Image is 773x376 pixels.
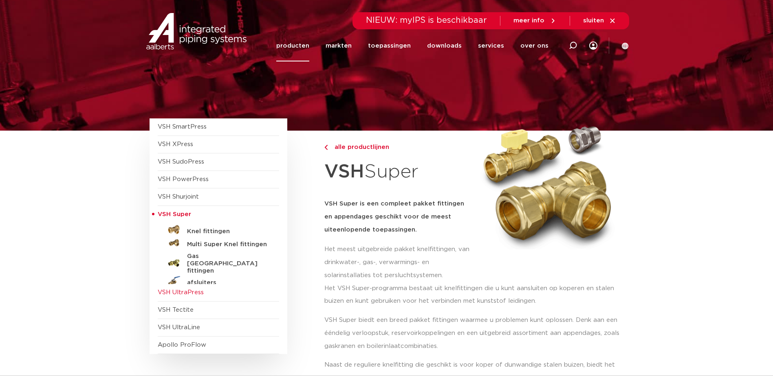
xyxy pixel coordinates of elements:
strong: VSH [324,162,364,181]
a: meer info [513,17,557,24]
a: VSH SmartPress [158,124,207,130]
h5: VSH Super is een compleet pakket fittingen en appendages geschikt voor de meest uiteenlopende toe... [324,197,472,236]
a: services [478,30,504,61]
p: Het meest uitgebreide pakket knelfittingen, van drinkwater-, gas-, verwarmings- en solarinstallat... [324,243,472,282]
a: toepassingen [368,30,411,61]
h5: Multi Super Knel fittingen [187,241,268,248]
a: sluiten [583,17,616,24]
span: meer info [513,17,544,24]
h1: Super [324,156,472,188]
h5: Knel fittingen [187,228,268,235]
p: VSH Super biedt een breed pakket fittingen waarmee u problemen kunt oplossen. Denk aan een ééndel... [324,314,624,353]
a: Gas [GEOGRAPHIC_DATA] fittingen [158,249,279,275]
a: VSH Tectite [158,307,194,313]
p: Het VSH Super-programma bestaat uit knelfittingen die u kunt aansluiten op koperen en stalen buiz... [324,282,624,308]
span: NIEUW: myIPS is beschikbaar [366,16,487,24]
a: VSH UltraPress [158,289,204,295]
span: alle productlijnen [330,144,389,150]
a: VSH Shurjoint [158,194,199,200]
h5: Gas [GEOGRAPHIC_DATA] fittingen [187,253,268,275]
a: over ons [520,30,548,61]
a: VSH UltraLine [158,324,200,330]
span: sluiten [583,17,604,24]
a: VSH XPress [158,141,193,147]
a: VSH SudoPress [158,159,204,165]
nav: Menu [276,30,548,61]
a: Multi Super Knel fittingen [158,236,279,249]
a: afsluiters [158,275,279,288]
a: downloads [427,30,462,61]
a: Apollo ProFlow [158,342,206,348]
a: producten [276,30,309,61]
a: markten [326,30,352,61]
a: VSH PowerPress [158,176,209,182]
a: alle productlijnen [324,142,472,152]
h5: afsluiters [187,279,268,286]
span: VSH Super [158,211,191,217]
a: Knel fittingen [158,223,279,236]
img: chevron-right.svg [324,145,328,150]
